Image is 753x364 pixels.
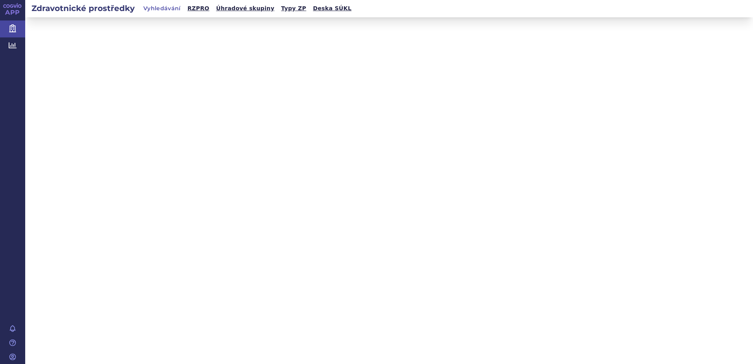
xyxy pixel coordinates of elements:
a: RZPRO [185,3,212,14]
a: Úhradové skupiny [214,3,277,14]
a: Typy ZP [279,3,309,14]
a: Vyhledávání [141,3,183,14]
a: Deska SÚKL [311,3,354,14]
h2: Zdravotnické prostředky [25,3,141,14]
